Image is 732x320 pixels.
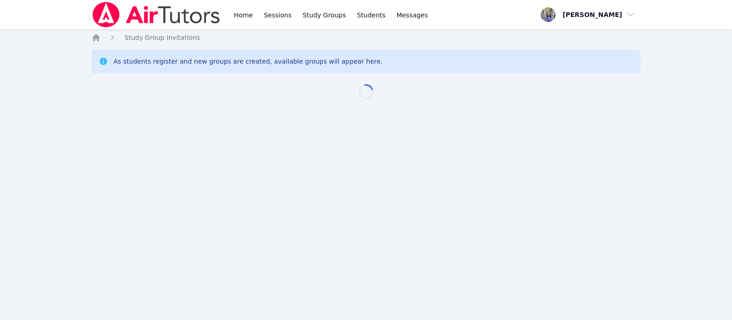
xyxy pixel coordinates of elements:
img: Air Tutors [91,2,221,27]
a: Study Group Invitations [124,33,200,42]
nav: Breadcrumb [91,33,640,42]
div: As students register and new groups are created, available groups will appear here. [113,57,382,66]
span: Messages [397,11,428,20]
span: Study Group Invitations [124,34,200,41]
